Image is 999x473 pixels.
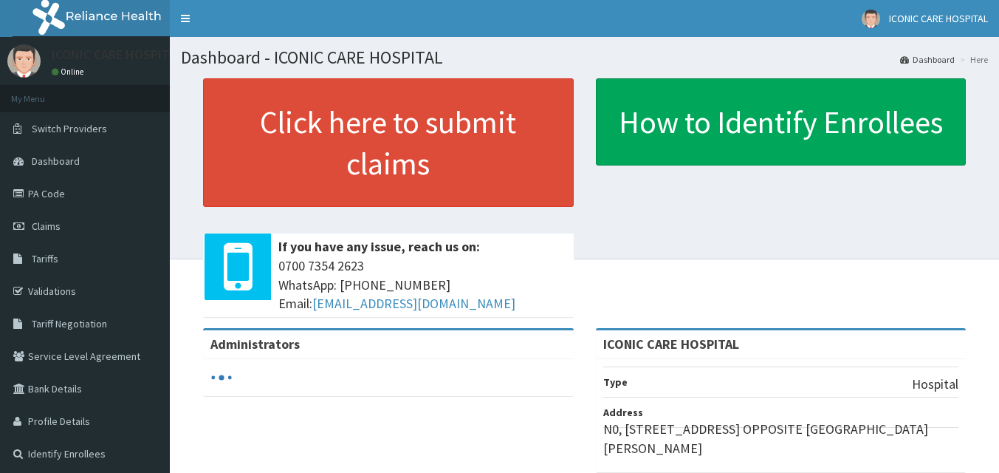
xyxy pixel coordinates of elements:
[862,10,880,28] img: User Image
[900,53,955,66] a: Dashboard
[181,48,988,67] h1: Dashboard - ICONIC CARE HOSPITAL
[32,317,107,330] span: Tariff Negotiation
[52,67,87,77] a: Online
[278,256,566,313] span: 0700 7354 2623 WhatsApp: [PHONE_NUMBER] Email:
[603,406,643,419] b: Address
[52,48,183,61] p: ICONIC CARE HOSPITAL
[210,367,233,389] svg: audio-loading
[596,78,967,166] a: How to Identify Enrollees
[210,336,300,353] b: Administrators
[889,12,988,25] span: ICONIC CARE HOSPITAL
[32,252,58,265] span: Tariffs
[32,122,107,135] span: Switch Providers
[32,220,61,233] span: Claims
[603,420,959,457] p: N0, [STREET_ADDRESS] OPPOSITE [GEOGRAPHIC_DATA][PERSON_NAME]
[956,53,988,66] li: Here
[203,78,574,207] a: Click here to submit claims
[312,295,515,312] a: [EMAIL_ADDRESS][DOMAIN_NAME]
[278,238,480,255] b: If you have any issue, reach us on:
[7,44,41,78] img: User Image
[603,336,739,353] strong: ICONIC CARE HOSPITAL
[912,375,958,394] p: Hospital
[32,154,80,168] span: Dashboard
[603,375,628,389] b: Type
